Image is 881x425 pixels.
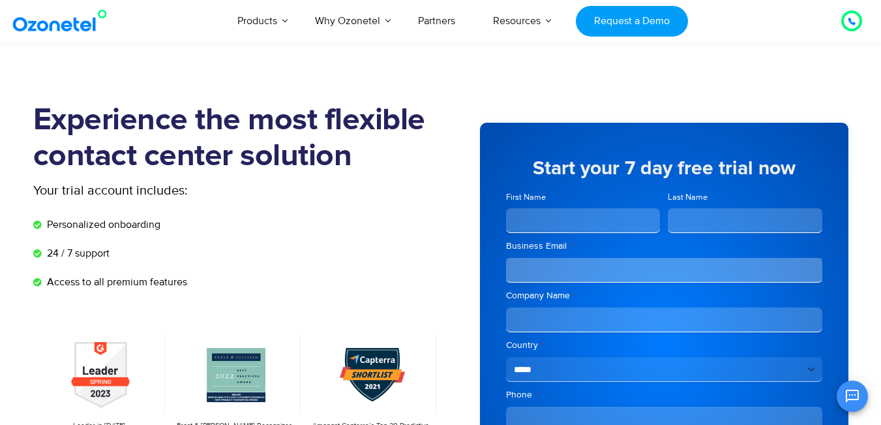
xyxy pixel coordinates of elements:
label: Country [506,339,822,352]
label: Business Email [506,240,822,253]
label: Company Name [506,289,822,302]
label: Last Name [668,191,822,204]
label: Phone [506,388,822,401]
label: First Name [506,191,661,204]
span: Personalized onboarding [44,217,160,232]
a: Request a Demo [576,6,687,37]
button: Open chat [837,381,868,412]
span: 24 / 7 support [44,245,110,261]
span: Access to all premium features [44,274,187,290]
p: Your trial account includes: [33,181,343,200]
h5: Start your 7 day free trial now [506,159,822,178]
h1: Experience the most flexible contact center solution [33,102,441,174]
